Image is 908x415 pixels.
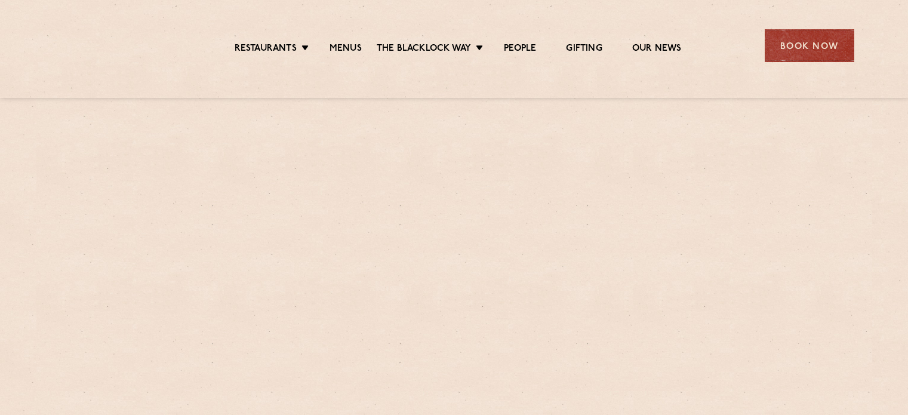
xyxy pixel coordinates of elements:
[765,29,854,62] div: Book Now
[377,43,471,55] a: The Blacklock Way
[330,43,362,55] a: Menus
[504,43,536,55] a: People
[632,43,682,55] a: Our News
[235,43,297,55] a: Restaurants
[566,43,602,55] a: Gifting
[54,11,158,80] img: svg%3E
